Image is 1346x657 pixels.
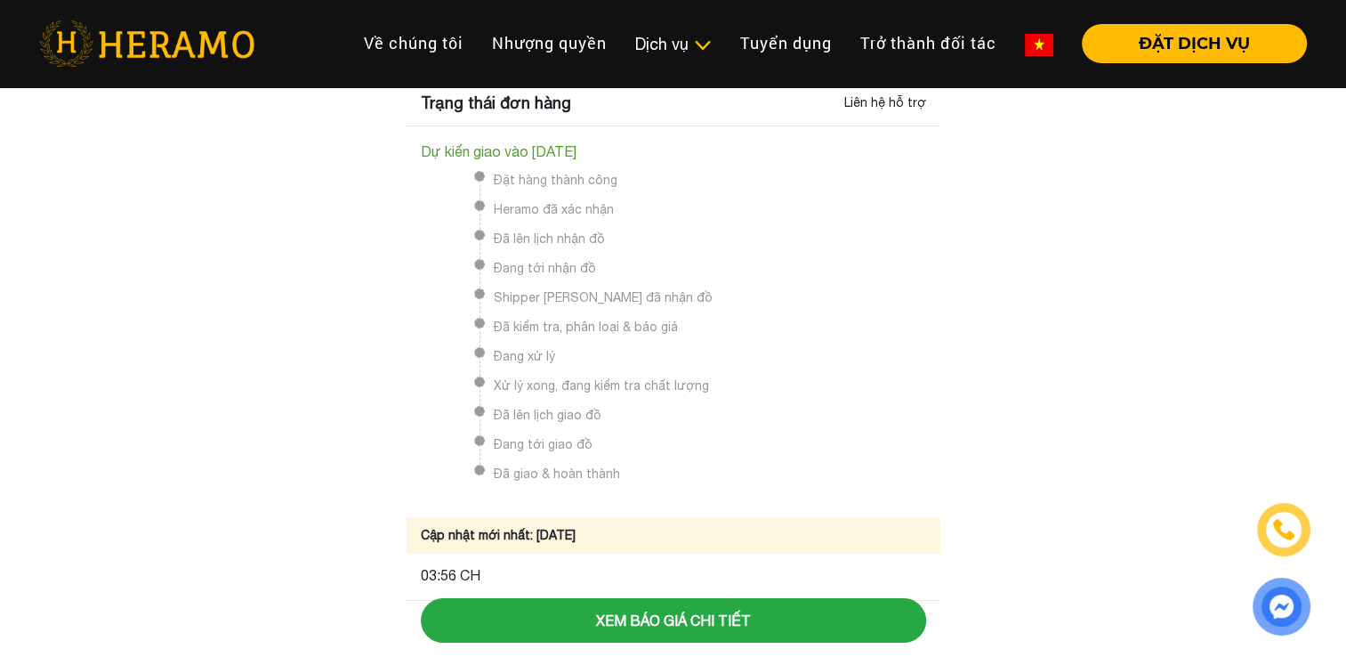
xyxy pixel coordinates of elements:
[1025,34,1053,56] img: vn-flag.png
[480,465,620,494] span: Đã giao & hoàn thành
[1259,505,1310,556] a: phone-icon
[1068,36,1307,52] a: ĐẶT DỊCH VỤ
[421,598,926,643] button: Xem báo giá chi tiết
[480,200,614,230] span: Heramo đã xác nhận
[846,24,1011,62] a: Trở thành đối tác
[480,406,601,435] span: Đã lên lịch giao đồ
[421,141,926,162] div: Dự kiến giao vào [DATE]
[39,20,254,67] img: heramo-logo.png
[1272,517,1296,541] img: phone-icon
[635,32,712,56] div: Dịch vụ
[480,347,555,377] span: Đang xử lý
[480,230,605,259] span: Đã lên lịch nhận đồ
[480,288,713,318] span: Shipper [PERSON_NAME] đã nhận đồ
[421,526,576,545] div: Cập nhật mới nhất: [DATE]
[1082,24,1307,63] button: ĐẶT DỊCH VỤ
[844,93,926,112] div: Liên hệ hỗ trợ
[421,91,571,115] div: Trạng thái đơn hàng
[480,377,709,406] span: Xử lý xong, đang kiểm tra chất lượng
[480,171,617,200] span: Đặt hàng thành công
[480,259,596,288] span: Đang tới nhận đồ
[478,24,621,62] a: Nhượng quyền
[480,318,678,347] span: Đã kiểm tra, phân loại & báo giá
[421,564,480,586] time: 03:56 CH
[480,435,592,465] span: Đang tới giao đồ
[350,24,478,62] a: Về chúng tôi
[726,24,846,62] a: Tuyển dụng
[693,36,712,54] img: subToggleIcon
